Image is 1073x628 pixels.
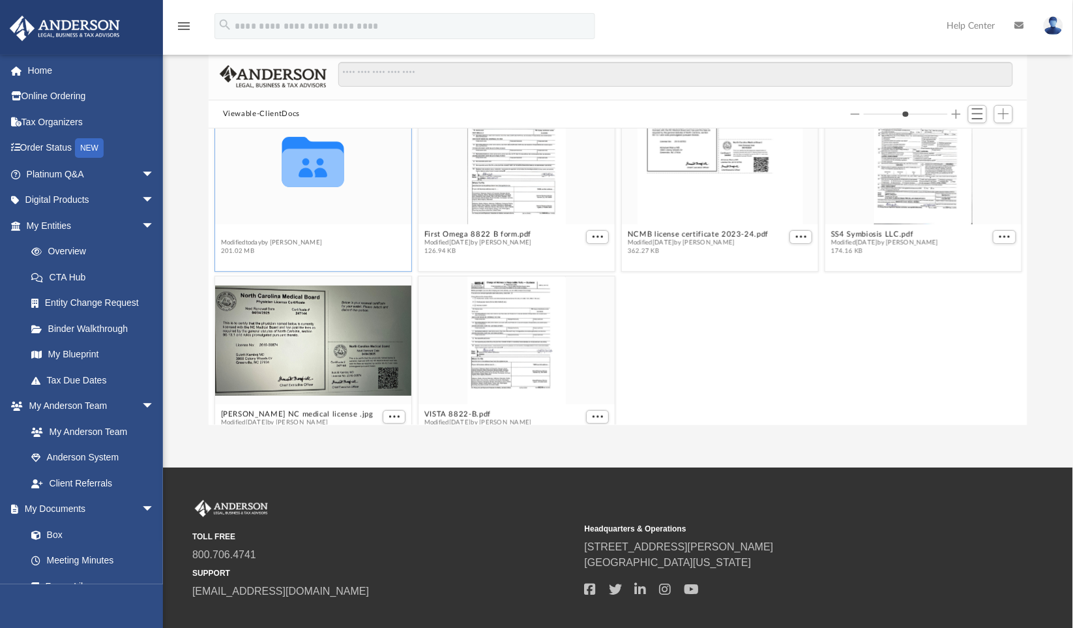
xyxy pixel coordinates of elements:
button: More options [383,410,406,424]
a: Online Ordering [9,83,174,110]
a: Box [18,522,161,548]
a: Overview [18,239,174,265]
a: My Anderson Team [18,419,161,445]
span: Modified [DATE] by [PERSON_NAME] [424,239,531,247]
button: Decrease column size [851,110,860,119]
button: VISTA 8822-B.pdf [424,410,531,419]
a: Entity Change Request [18,290,174,316]
a: Platinum Q&Aarrow_drop_down [9,161,174,187]
a: 800.706.4741 [192,549,256,560]
button: Viewable-ClientDocs [223,108,300,120]
button: First Omega 8822 B form.pdf [424,230,531,239]
a: My Entitiesarrow_drop_down [9,213,174,239]
a: Binder Walkthrough [18,316,174,342]
a: My Anderson Teamarrow_drop_down [9,393,168,419]
a: Order StatusNEW [9,135,174,162]
span: arrow_drop_down [141,213,168,239]
span: arrow_drop_down [141,161,168,188]
span: arrow_drop_down [141,496,168,523]
small: Headquarters & Operations [585,523,968,535]
span: arrow_drop_down [141,393,168,420]
button: More options [586,410,610,424]
a: [GEOGRAPHIC_DATA][US_STATE] [585,557,752,568]
a: Anderson System [18,445,168,471]
button: SS4 Symbiosis LLC.pdf [830,230,938,239]
img: Anderson Advisors Platinum Portal [6,16,124,41]
a: Tax Due Dates [18,367,174,393]
a: Tax Organizers [9,109,174,135]
span: 201.02 MB [220,248,322,256]
i: menu [176,18,192,34]
a: My Documentsarrow_drop_down [9,496,168,522]
span: Modified today by [PERSON_NAME] [220,239,322,247]
img: User Pic [1044,16,1063,35]
img: Anderson Advisors Platinum Portal [192,500,271,517]
a: menu [176,25,192,34]
a: Forms Library [18,573,161,599]
span: 174.16 KB [830,248,938,256]
small: TOLL FREE [192,531,576,543]
input: Search files and folders [338,62,1014,87]
input: Column size [864,110,948,119]
button: Increase column size [952,110,961,119]
span: 362.27 KB [627,248,768,256]
button: More options [789,230,813,244]
span: 126.94 KB [424,248,531,256]
small: SUPPORT [192,567,576,579]
span: Modified [DATE] by [PERSON_NAME] [627,239,768,247]
a: [STREET_ADDRESS][PERSON_NAME] [585,541,774,552]
span: arrow_drop_down [141,187,168,214]
button: NCMB license certificate 2023-24.pdf [627,230,768,239]
span: Modified [DATE] by [PERSON_NAME] [220,419,373,427]
button: Tax [220,230,322,239]
a: My Blueprint [18,342,168,368]
button: Add [994,105,1014,123]
a: [EMAIL_ADDRESS][DOMAIN_NAME] [192,586,369,597]
button: More options [586,230,610,244]
button: More options [993,230,1016,244]
span: Modified [DATE] by [PERSON_NAME] [424,419,531,427]
span: Modified [DATE] by [PERSON_NAME] [830,239,938,247]
i: search [218,18,232,32]
a: Home [9,57,174,83]
a: Meeting Minutes [18,548,168,574]
button: Switch to List View [968,105,988,123]
div: NEW [75,138,104,158]
a: CTA Hub [18,264,174,290]
button: [PERSON_NAME] NC medical license .jpg [220,410,373,419]
a: Client Referrals [18,470,168,496]
div: grid [209,128,1028,425]
a: Digital Productsarrow_drop_down [9,187,174,213]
